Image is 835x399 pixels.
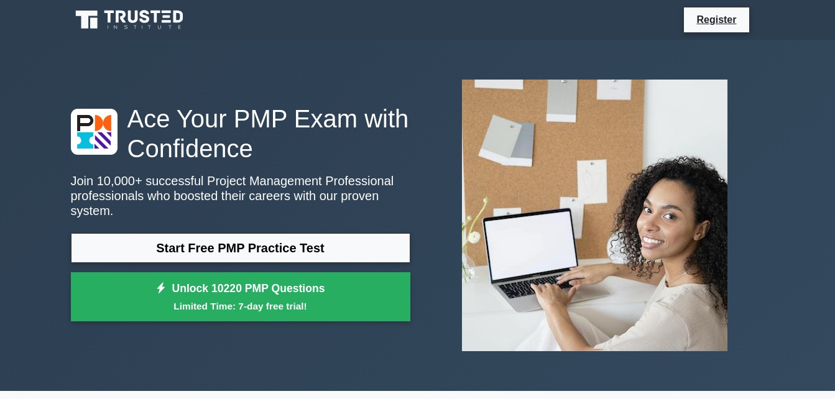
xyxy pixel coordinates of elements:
[71,272,410,322] a: Unlock 10220 PMP QuestionsLimited Time: 7-day free trial!
[689,12,744,27] a: Register
[86,299,395,313] small: Limited Time: 7-day free trial!
[71,173,410,218] p: Join 10,000+ successful Project Management Professional professionals who boosted their careers w...
[71,233,410,263] a: Start Free PMP Practice Test
[71,104,410,163] h1: Ace Your PMP Exam with Confidence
